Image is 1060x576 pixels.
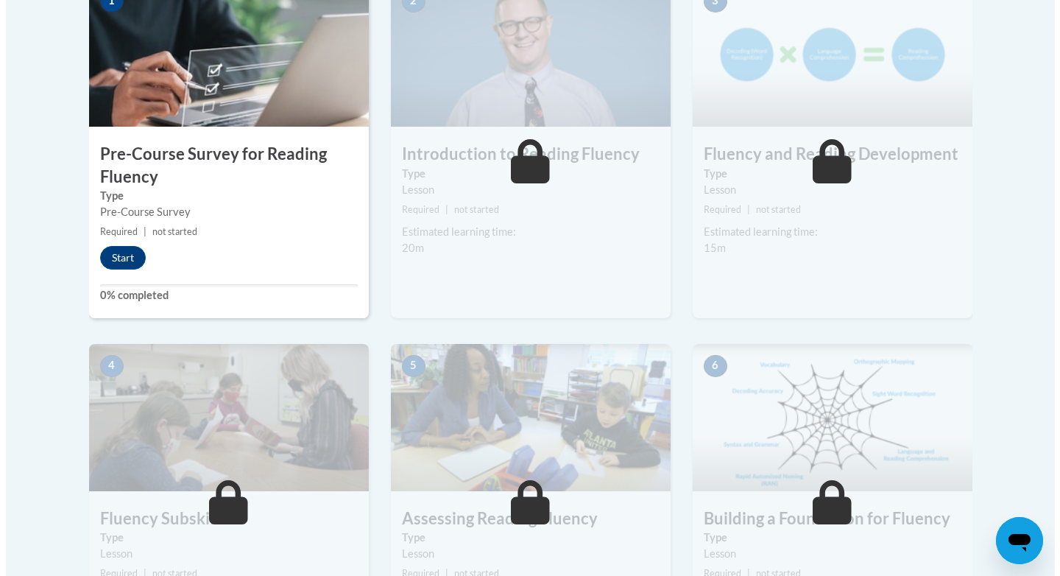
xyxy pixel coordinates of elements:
[83,143,363,189] h3: Pre-Course Survey for Reading Fluency
[94,204,352,220] div: Pre-Course Survey
[687,344,967,491] img: Course Image
[741,204,744,215] span: |
[396,242,418,254] span: 20m
[396,224,654,240] div: Estimated learning time:
[396,355,420,377] span: 5
[396,166,654,182] label: Type
[750,204,795,215] span: not started
[83,344,363,491] img: Course Image
[396,204,434,215] span: Required
[385,344,665,491] img: Course Image
[94,246,140,270] button: Start
[385,143,665,166] h3: Introduction to Reading Fluency
[94,226,132,237] span: Required
[698,242,720,254] span: 15m
[448,204,493,215] span: not started
[698,355,721,377] span: 6
[94,355,118,377] span: 4
[94,287,352,303] label: 0% completed
[439,204,442,215] span: |
[146,226,191,237] span: not started
[385,507,665,530] h3: Assessing Reading Fluency
[94,530,352,546] label: Type
[698,530,955,546] label: Type
[687,143,967,166] h3: Fluency and Reading Development
[698,204,735,215] span: Required
[138,226,141,237] span: |
[396,546,654,562] div: Lesson
[396,182,654,198] div: Lesson
[698,182,955,198] div: Lesson
[94,188,352,204] label: Type
[698,224,955,240] div: Estimated learning time:
[698,546,955,562] div: Lesson
[990,517,1037,564] iframe: Button to launch messaging window
[94,546,352,562] div: Lesson
[698,166,955,182] label: Type
[83,507,363,530] h3: Fluency Subskills
[687,507,967,530] h3: Building a Foundation for Fluency
[396,530,654,546] label: Type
